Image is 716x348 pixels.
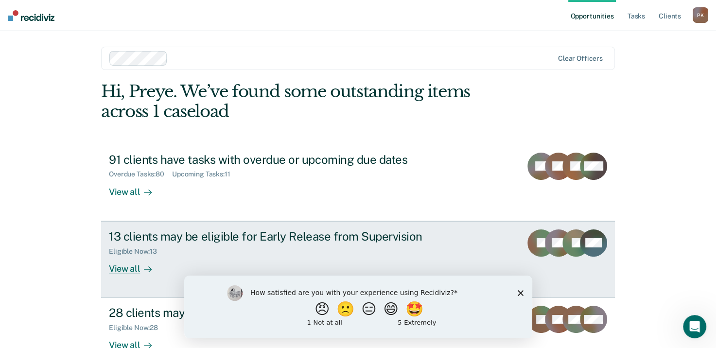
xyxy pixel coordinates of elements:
div: View all [109,178,163,197]
img: Recidiviz [8,10,54,21]
div: View all [109,255,163,274]
a: 91 clients have tasks with overdue or upcoming due datesOverdue Tasks:80Upcoming Tasks:11View all [101,145,615,221]
div: Overdue Tasks : 80 [109,170,172,178]
div: Clear officers [558,54,603,63]
div: Eligible Now : 28 [109,324,166,332]
div: 91 clients have tasks with overdue or upcoming due dates [109,153,450,167]
iframe: Intercom live chat [683,315,706,338]
div: 28 clients may be eligible for Annual Report Status [109,306,450,320]
button: PK [693,7,708,23]
div: 13 clients may be eligible for Early Release from Supervision [109,229,450,244]
div: Eligible Now : 13 [109,247,165,256]
div: Upcoming Tasks : 11 [172,170,238,178]
a: 13 clients may be eligible for Early Release from SupervisionEligible Now:13View all [101,221,615,298]
div: P K [693,7,708,23]
div: Hi, Preye. We’ve found some outstanding items across 1 caseload [101,82,512,122]
iframe: Survey by Kim from Recidiviz [184,276,532,338]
